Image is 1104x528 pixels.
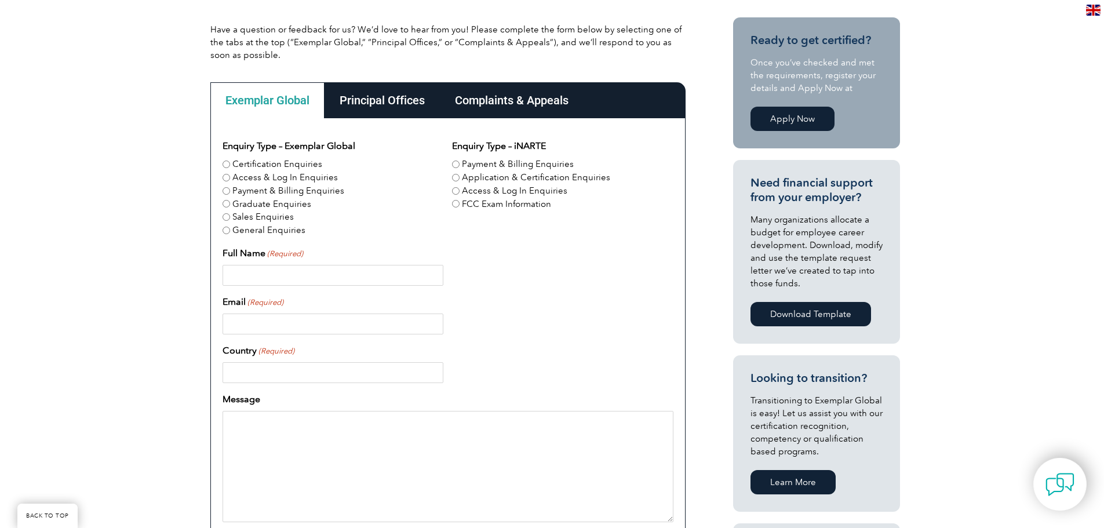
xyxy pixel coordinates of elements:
[462,158,574,171] label: Payment & Billing Enquiries
[223,392,260,406] label: Message
[750,33,883,48] h3: Ready to get certified?
[462,184,567,198] label: Access & Log In Enquiries
[462,198,551,211] label: FCC Exam Information
[750,302,871,326] a: Download Template
[750,371,883,385] h3: Looking to transition?
[462,171,610,184] label: Application & Certification Enquiries
[232,224,305,237] label: General Enquiries
[246,297,283,308] span: (Required)
[257,345,294,357] span: (Required)
[750,213,883,290] p: Many organizations allocate a budget for employee career development. Download, modify and use th...
[223,246,303,260] label: Full Name
[210,23,686,61] p: Have a question or feedback for us? We’d love to hear from you! Please complete the form below by...
[210,82,325,118] div: Exemplar Global
[232,158,322,171] label: Certification Enquiries
[232,210,294,224] label: Sales Enquiries
[750,394,883,458] p: Transitioning to Exemplar Global is easy! Let us assist you with our certification recognition, c...
[266,248,303,260] span: (Required)
[223,344,294,358] label: Country
[325,82,440,118] div: Principal Offices
[1086,5,1101,16] img: en
[232,198,311,211] label: Graduate Enquiries
[452,139,546,153] legend: Enquiry Type – iNARTE
[1045,470,1074,499] img: contact-chat.png
[232,171,338,184] label: Access & Log In Enquiries
[750,56,883,94] p: Once you’ve checked and met the requirements, register your details and Apply Now at
[750,470,836,494] a: Learn More
[223,139,355,153] legend: Enquiry Type – Exemplar Global
[17,504,78,528] a: BACK TO TOP
[750,176,883,205] h3: Need financial support from your employer?
[223,295,283,309] label: Email
[440,82,584,118] div: Complaints & Appeals
[232,184,344,198] label: Payment & Billing Enquiries
[750,107,835,131] a: Apply Now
